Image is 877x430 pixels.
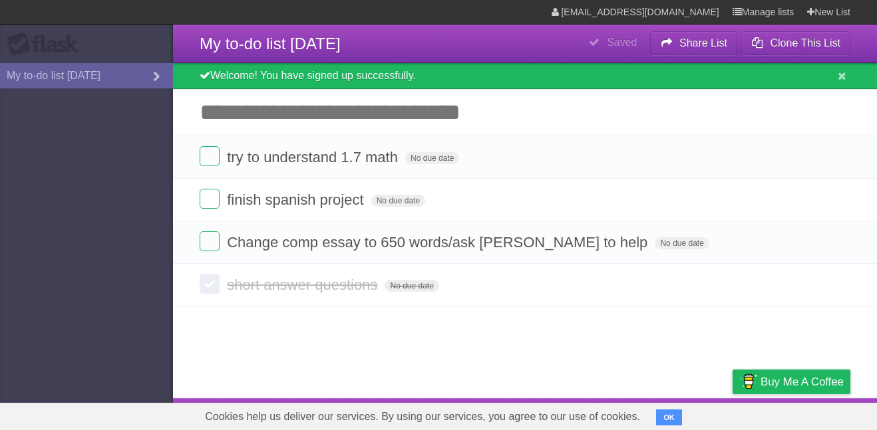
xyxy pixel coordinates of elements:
[556,401,584,427] a: About
[650,31,738,55] button: Share List
[200,146,220,166] label: Done
[227,191,367,208] span: finish spanish project
[200,35,341,53] span: My to-do list [DATE]
[200,274,220,294] label: Done
[227,234,651,251] span: Change comp essay to 650 words/ask [PERSON_NAME] to help
[739,370,757,393] img: Buy me a coffee
[200,189,220,209] label: Done
[600,401,653,427] a: Developers
[192,403,653,430] span: Cookies help us deliver our services. By using our services, you agree to our use of cookies.
[761,370,844,393] span: Buy me a coffee
[607,37,637,48] b: Saved
[405,152,459,164] span: No due date
[371,195,425,207] span: No due date
[655,237,709,249] span: No due date
[227,276,381,293] span: short answer questions
[200,231,220,251] label: Done
[227,149,401,165] span: try to understand 1.7 math
[715,401,750,427] a: Privacy
[173,63,877,89] div: Welcome! You have signed up successfully.
[770,37,840,49] b: Clone This List
[656,409,682,425] button: OK
[679,37,727,49] b: Share List
[670,401,699,427] a: Terms
[767,401,850,427] a: Suggest a feature
[385,280,438,292] span: No due date
[741,31,850,55] button: Clone This List
[733,370,850,394] a: Buy me a coffee
[7,33,87,56] div: Flask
